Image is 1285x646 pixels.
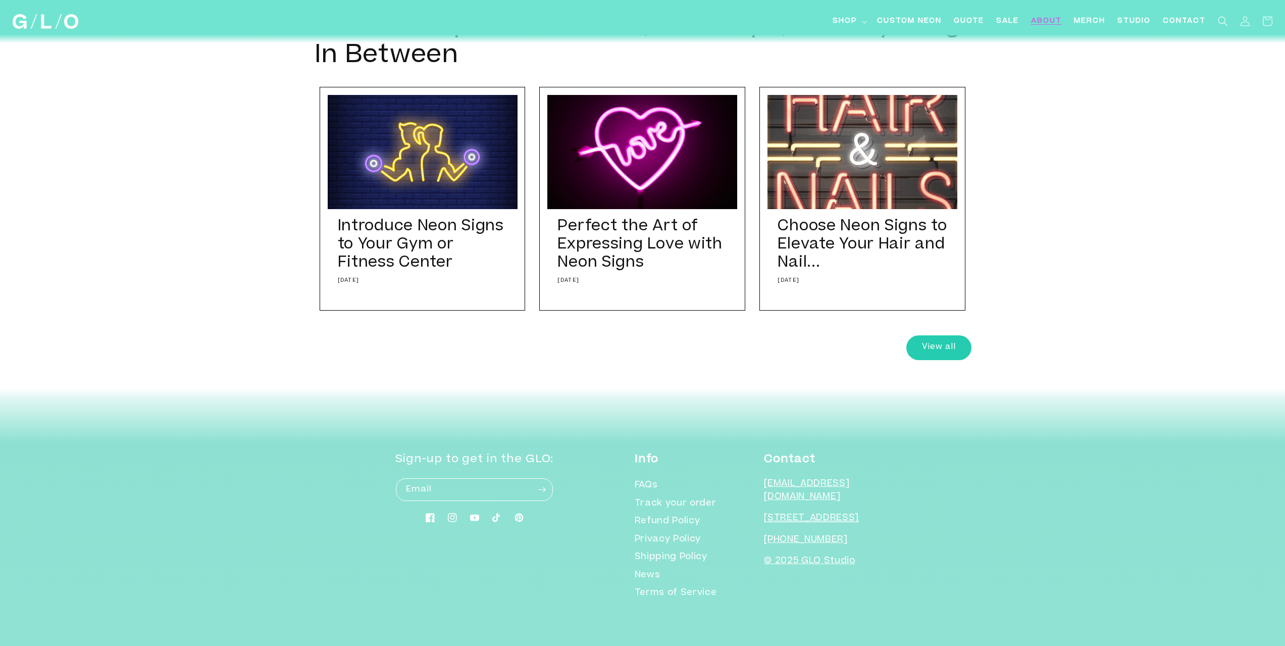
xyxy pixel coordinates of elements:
[1163,16,1206,27] span: Contact
[557,218,727,273] a: Perfect the Art of Expressing Love with Neon Signs
[635,454,658,465] strong: Info
[764,514,859,523] a: [STREET_ADDRESS]
[635,567,660,585] a: News
[9,11,82,33] a: GLO Studio
[827,10,871,33] summary: Shop
[954,16,984,27] span: Quote
[764,454,815,465] strong: Contact
[948,10,990,33] a: Quote
[1117,16,1151,27] span: Studio
[635,495,716,513] a: Track your order
[338,218,507,273] a: Introduce Neon Signs to Your Gym or Fitness Center
[1103,505,1285,646] iframe: Chat Widget
[990,10,1025,33] a: SALE
[1068,10,1111,33] a: Merch
[877,16,942,27] span: Custom Neon
[1212,10,1234,32] summary: Search
[871,10,948,33] a: Custom Neon
[531,478,553,502] button: Subscribe
[635,479,658,495] a: FAQs
[635,513,700,531] a: Refund Policy
[764,478,890,504] p: [EMAIL_ADDRESS][DOMAIN_NAME]
[1074,16,1105,27] span: Merch
[778,218,947,273] a: Choose Neon Signs to Elevate Your Hair and Nail...
[996,16,1019,27] span: SALE
[1157,10,1212,33] a: Contact
[907,336,971,360] a: View all
[396,478,553,501] input: Email
[1025,10,1068,33] a: About
[764,555,890,568] p: © 2025 GLO Studio
[635,584,717,603] a: Terms of Service
[833,16,857,27] span: Shop
[635,549,707,567] a: Shipping Policy
[1111,10,1157,33] a: Studio
[764,534,890,547] p: [PHONE_NUMBER]
[635,531,701,549] a: Privacy Policy
[395,452,553,468] h2: Sign-up to get in the GLO:
[1031,16,1062,27] span: About
[13,14,78,29] img: GLO Studio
